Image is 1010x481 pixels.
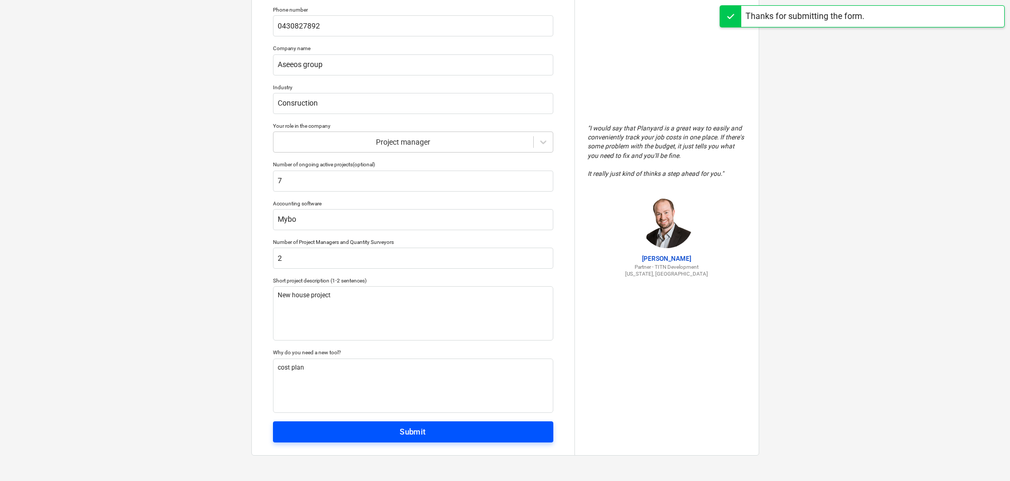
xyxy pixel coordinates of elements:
[273,349,553,356] div: Why do you need a new tool?
[273,84,553,91] div: Industry
[273,122,553,129] div: Your role in the company
[745,10,864,23] div: Thanks for submitting the form.
[273,200,553,207] div: Accounting software
[957,430,1010,481] iframe: Chat Widget
[588,124,746,178] p: " I would say that Planyard is a great way to easily and conveniently track your job costs in one...
[273,171,553,192] input: Number of ongoing active projects
[588,254,746,263] p: [PERSON_NAME]
[273,93,553,114] input: Industry
[273,45,553,52] div: Company name
[273,161,553,168] div: Number of ongoing active projects (optional)
[957,430,1010,481] div: 채팅 위젯
[273,6,553,13] div: Phone number
[273,286,553,341] textarea: New house project
[273,239,553,246] div: Number of Project Managers and Quantity Surveyors
[640,195,693,248] img: Jordan Cohen
[273,209,553,230] input: Accounting software
[588,263,746,270] p: Partner - TITN Development
[273,248,553,269] input: Number of Project Managers and Quantity Surveyors
[273,54,553,76] input: Company name
[273,15,553,36] input: Your phone number
[588,270,746,277] p: [US_STATE], [GEOGRAPHIC_DATA]
[273,359,553,413] textarea: cost plan
[400,425,426,439] div: Submit
[273,277,553,284] div: Short project description (1-2 sentences)
[273,421,553,442] button: Submit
